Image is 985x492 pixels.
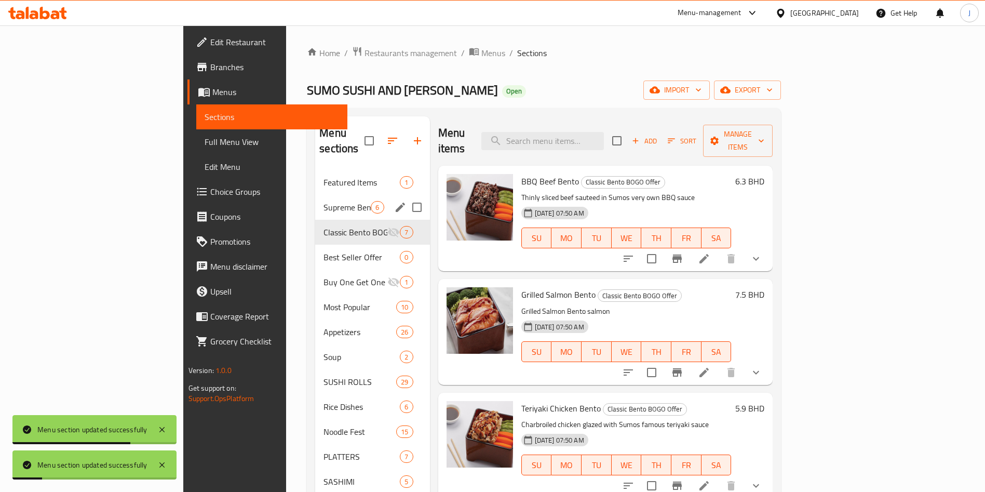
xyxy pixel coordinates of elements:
[469,46,505,60] a: Menus
[612,228,642,248] button: WE
[397,377,412,387] span: 29
[387,226,400,238] svg: Inactive section
[371,201,384,214] div: items
[551,455,582,475] button: MO
[628,133,661,149] button: Add
[521,401,601,416] span: Teriyaki Chicken Bento
[628,133,661,149] span: Add item
[531,208,588,218] span: [DATE] 07:50 AM
[641,362,663,383] span: Select to update
[323,475,400,488] div: SASHIMI
[323,276,387,288] span: Buy One Get One
[671,341,701,362] button: FR
[323,301,396,313] span: Most Popular
[582,455,612,475] button: TU
[400,450,413,463] div: items
[641,341,671,362] button: TH
[323,176,400,189] span: Featured Items
[315,320,429,344] div: Appetizers26
[481,132,604,150] input: search
[210,61,340,73] span: Branches
[706,231,727,246] span: SA
[616,231,638,246] span: WE
[37,424,147,435] div: Menu section updated successfully
[676,458,697,473] span: FR
[210,210,340,223] span: Coupons
[678,7,741,19] div: Menu-management
[396,425,413,438] div: items
[400,352,412,362] span: 2
[400,251,413,263] div: items
[703,125,773,157] button: Manage items
[187,329,348,354] a: Grocery Checklist
[400,178,412,188] span: 1
[315,419,429,444] div: Noodle Fest15
[581,176,665,189] div: Classic Bento BOGO Offer
[556,458,577,473] span: MO
[722,84,773,97] span: export
[397,427,412,437] span: 15
[205,111,340,123] span: Sections
[187,55,348,79] a: Branches
[603,403,686,415] span: Classic Bento BOGO Offer
[750,480,762,492] svg: Show Choices
[719,360,744,385] button: delete
[447,287,513,354] img: Grilled Salmon Bento
[196,104,348,129] a: Sections
[641,455,671,475] button: TH
[323,376,396,388] span: SUSHI ROLLS
[652,84,701,97] span: import
[645,231,667,246] span: TH
[323,251,400,263] span: Best Seller Offer
[315,344,429,369] div: Soup2
[521,228,552,248] button: SU
[586,344,608,360] span: TU
[400,176,413,189] div: items
[205,161,340,173] span: Edit Menu
[735,174,764,189] h6: 6.3 BHD
[616,458,638,473] span: WE
[586,458,608,473] span: TU
[212,86,340,98] span: Menus
[188,381,236,395] span: Get support on:
[582,176,665,188] span: Classic Bento BOGO Offer
[323,226,387,238] span: Classic Bento BOGO Offer
[701,341,732,362] button: SA
[517,47,547,59] span: Sections
[612,455,642,475] button: WE
[400,351,413,363] div: items
[37,459,147,471] div: Menu section updated successfully
[671,455,701,475] button: FR
[315,270,429,295] div: Buy One Get One1
[405,128,430,153] button: Add section
[531,322,588,332] span: [DATE] 07:50 AM
[616,246,641,271] button: sort-choices
[551,341,582,362] button: MO
[210,285,340,298] span: Upsell
[698,480,710,492] a: Edit menu item
[481,47,505,59] span: Menus
[315,170,429,195] div: Featured Items1
[352,46,457,60] a: Restaurants management
[323,351,400,363] div: Soup
[323,326,396,338] div: Appetizers
[315,444,429,469] div: PLATTERS7
[210,36,340,48] span: Edit Restaurant
[606,130,628,152] span: Select section
[790,7,859,19] div: [GEOGRAPHIC_DATA]
[187,204,348,229] a: Coupons
[735,401,764,416] h6: 5.9 BHD
[556,231,577,246] span: MO
[521,341,552,362] button: SU
[371,203,383,212] span: 6
[315,245,429,270] div: Best Seller Offer0
[187,179,348,204] a: Choice Groups
[365,47,457,59] span: Restaurants management
[701,228,732,248] button: SA
[676,344,697,360] span: FR
[188,364,214,377] span: Version:
[210,335,340,348] span: Grocery Checklist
